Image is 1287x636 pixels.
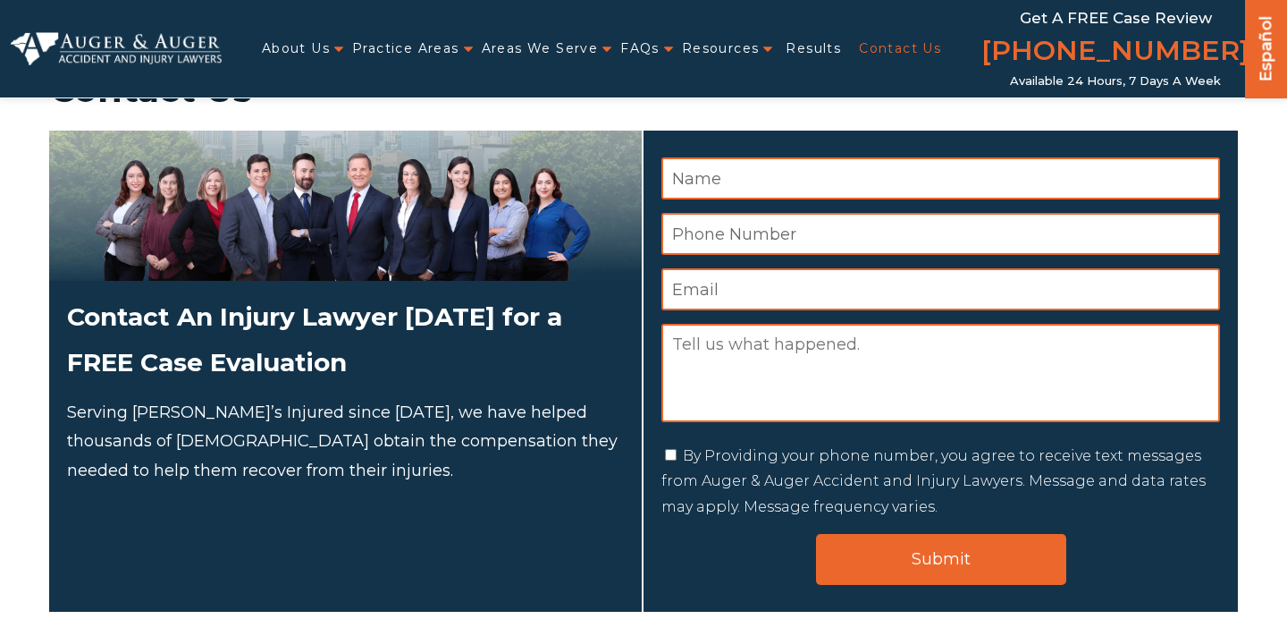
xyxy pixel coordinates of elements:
[661,268,1220,310] input: Email
[682,30,760,67] a: Resources
[482,30,599,67] a: Areas We Serve
[786,30,841,67] a: Results
[981,31,1249,74] a: [PHONE_NUMBER]
[262,30,330,67] a: About Us
[661,157,1220,199] input: Name
[816,534,1066,585] input: Submit
[49,72,1238,107] h1: Contact Us
[661,447,1206,516] label: By Providing your phone number, you agree to receive text messages from Auger & Auger Accident an...
[67,294,624,385] h2: Contact An Injury Lawyer [DATE] for a FREE Case Evaluation
[661,213,1220,255] input: Phone Number
[352,30,459,67] a: Practice Areas
[1020,9,1212,27] span: Get a FREE Case Review
[11,32,222,64] img: Auger & Auger Accident and Injury Lawyers Logo
[620,30,660,67] a: FAQs
[859,30,941,67] a: Contact Us
[1010,74,1221,89] span: Available 24 Hours, 7 Days a Week
[49,131,642,281] img: Attorneys
[67,398,624,485] p: Serving [PERSON_NAME]’s Injured since [DATE], we have helped thousands of [DEMOGRAPHIC_DATA] obta...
